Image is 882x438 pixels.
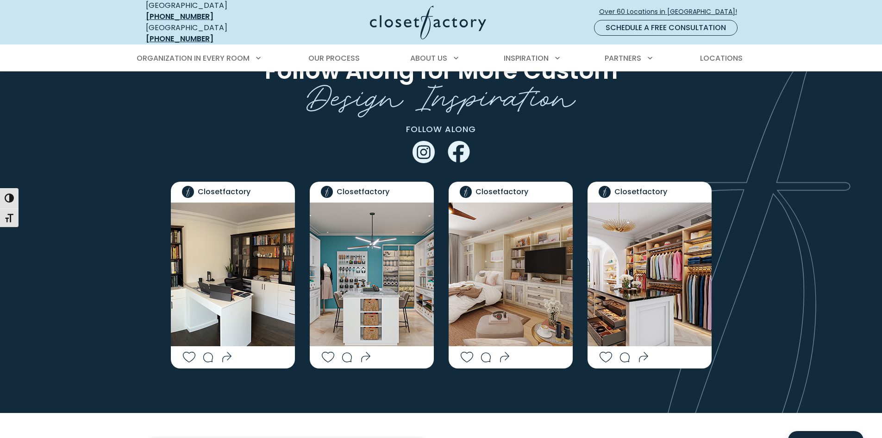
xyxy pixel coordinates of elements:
span: Closetfactory [198,186,250,197]
span: Closetfactory [614,186,667,197]
span: Partners [605,53,641,63]
span: About Us [410,53,447,63]
img: Custom craft room with white built-in cabinetry, center island storage, and a teal accent wall [310,203,434,346]
span: Closetfactory [337,186,389,197]
img: Custom built-in bedroom wall unit with soft neutral finishes, glass-front cabinetry, and integrat... [449,203,573,346]
span: Our Process [308,53,360,63]
a: Schedule a Free Consultation [594,20,738,36]
span: Organization in Every Room [137,53,250,63]
span: FOLLOW ALONG [406,123,476,135]
img: Closet Factory Logo [370,6,486,39]
a: Facebook [448,146,470,157]
img: Elegant walk-in closet with open shelving, custom hanging space, and a central island [588,203,712,346]
span: Closetfactory [475,186,528,197]
a: Instagram [413,146,435,157]
a: [PHONE_NUMBER] [146,33,213,44]
span: Design Inspiration [307,69,576,119]
div: [GEOGRAPHIC_DATA] [146,22,280,44]
span: Over 60 Locations in [GEOGRAPHIC_DATA]! [599,7,744,17]
span: Inspiration [504,53,549,63]
a: Over 60 Locations in [GEOGRAPHIC_DATA]! [599,4,745,20]
nav: Primary Menu [130,45,752,71]
a: [PHONE_NUMBER] [146,11,213,22]
img: Modern home office with an L-shaped white desk, dual monitors [171,203,295,346]
span: Locations [700,53,743,63]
